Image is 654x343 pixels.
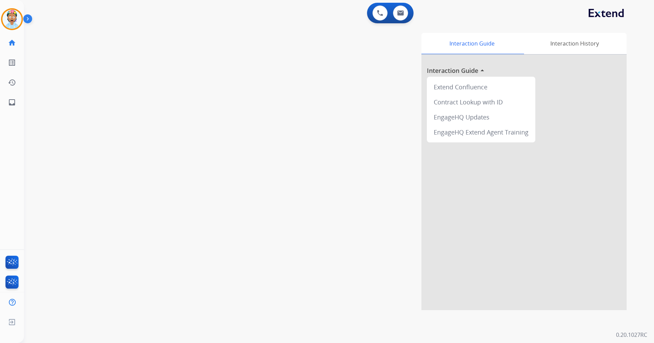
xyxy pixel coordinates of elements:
[522,33,627,54] div: Interaction History
[8,78,16,87] mat-icon: history
[430,110,533,125] div: EngageHQ Updates
[430,79,533,94] div: Extend Confluence
[8,39,16,47] mat-icon: home
[8,59,16,67] mat-icon: list_alt
[2,10,22,29] img: avatar
[421,33,522,54] div: Interaction Guide
[8,98,16,106] mat-icon: inbox
[430,125,533,140] div: EngageHQ Extend Agent Training
[430,94,533,110] div: Contract Lookup with ID
[616,331,647,339] p: 0.20.1027RC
